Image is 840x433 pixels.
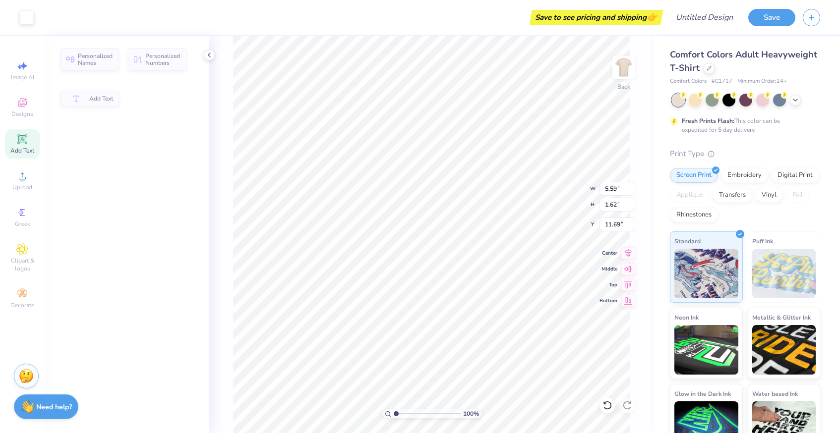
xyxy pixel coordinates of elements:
div: Digital Print [771,168,819,183]
span: Glow in the Dark Ink [674,388,731,399]
div: This color can be expedited for 5 day delivery. [682,116,804,134]
span: 100 % [463,409,479,418]
img: Puff Ink [752,249,816,298]
div: Rhinestones [670,208,718,222]
span: Greek [15,220,30,228]
span: Clipart & logos [5,257,40,272]
span: Comfort Colors Adult Heavyweight T-Shirt [670,49,817,74]
div: Save to see pricing and shipping [532,10,660,25]
span: # C1717 [712,77,732,86]
span: Personalized Names [78,53,113,66]
span: Designs [11,110,33,118]
span: Minimum Order: 24 + [737,77,787,86]
span: 👉 [647,11,658,23]
span: Bottom [600,297,617,304]
strong: Fresh Prints Flash: [682,117,734,125]
div: Back [617,82,630,91]
span: Personalized Numbers [145,53,180,66]
span: Image AI [11,73,34,81]
div: Transfers [713,188,752,203]
span: Standard [674,236,701,246]
span: Comfort Colors [670,77,707,86]
span: Center [600,250,617,257]
div: Screen Print [670,168,718,183]
input: Untitled Design [668,7,741,27]
strong: Need help? [36,402,72,412]
div: Applique [670,188,710,203]
div: Vinyl [755,188,783,203]
div: Embroidery [721,168,768,183]
div: Print Type [670,148,820,160]
button: Save [748,9,795,26]
img: Neon Ink [674,325,738,375]
span: Add Text [10,147,34,155]
img: Metallic & Glitter Ink [752,325,816,375]
img: Standard [674,249,738,298]
span: Puff Ink [752,236,773,246]
span: Add Text [89,95,113,102]
img: Back [614,57,634,77]
span: Water based Ink [752,388,798,399]
span: Decorate [10,301,34,309]
span: Neon Ink [674,312,699,323]
span: Upload [12,183,32,191]
div: Foil [786,188,809,203]
span: Top [600,281,617,288]
span: Metallic & Glitter Ink [752,312,811,323]
span: Middle [600,266,617,272]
